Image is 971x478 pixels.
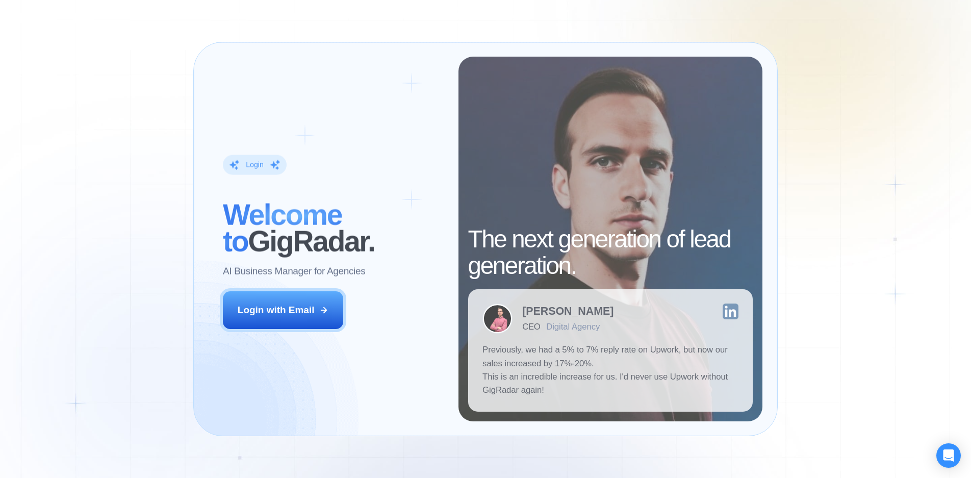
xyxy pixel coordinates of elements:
[546,322,600,332] div: Digital Agency
[223,291,343,329] button: Login with Email
[522,306,614,317] div: [PERSON_NAME]
[522,322,540,332] div: CEO
[482,343,738,397] p: Previously, we had a 5% to 7% reply rate on Upwork, but now our sales increased by 17%-20%. This ...
[936,443,961,468] div: Open Intercom Messenger
[238,304,315,317] div: Login with Email
[246,160,264,169] div: Login
[468,226,753,280] h2: The next generation of lead generation.
[223,265,365,278] p: AI Business Manager for Agencies
[223,202,444,255] h2: ‍ GigRadar.
[223,198,342,258] span: Welcome to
